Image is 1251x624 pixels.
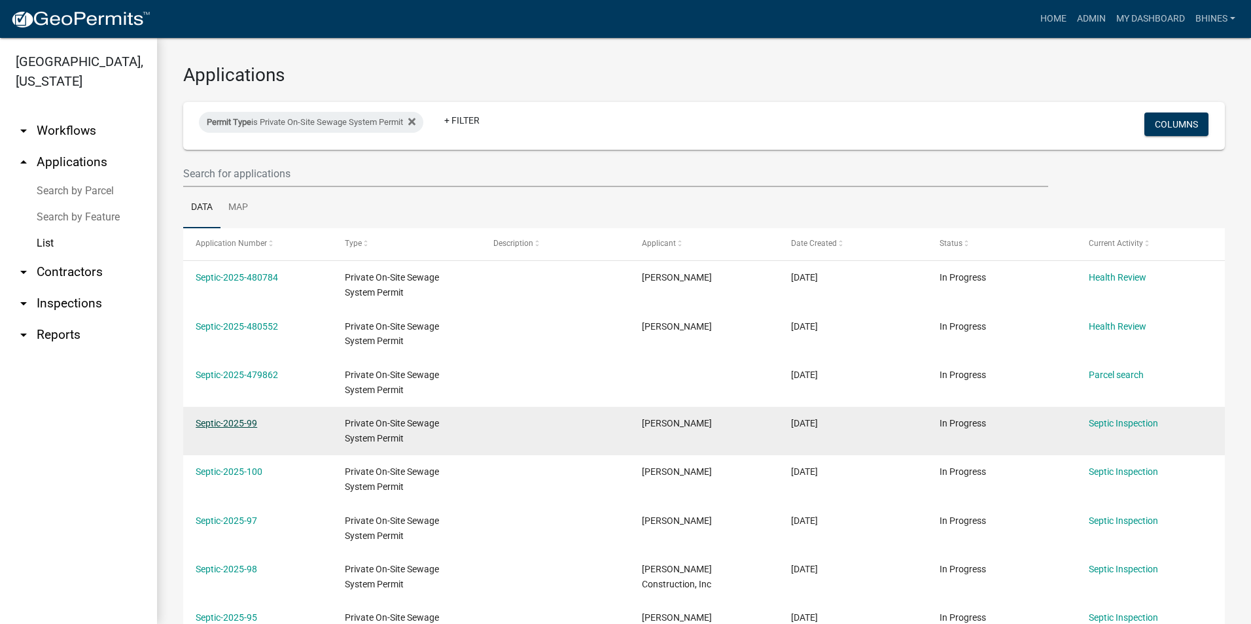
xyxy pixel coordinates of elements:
span: Gary Cheesman [642,321,712,332]
datatable-header-cell: Status [927,228,1076,260]
span: Description [493,239,533,248]
a: Septic-2025-100 [196,466,262,477]
span: 09/10/2025 [791,564,818,574]
i: arrow_drop_down [16,123,31,139]
a: Septic Inspection [1089,515,1158,526]
i: arrow_drop_down [16,296,31,311]
span: In Progress [940,418,986,428]
datatable-header-cell: Type [332,228,480,260]
a: Septic Inspection [1089,418,1158,428]
span: In Progress [940,515,986,526]
span: Neal Grogan [642,418,712,428]
datatable-header-cell: Date Created [779,228,927,260]
span: 09/16/2025 [791,418,818,428]
span: John Hack II [642,515,712,526]
span: John Hack II [642,272,712,283]
a: Map [220,187,256,229]
span: 09/08/2025 [791,612,818,623]
a: Parcel search [1089,370,1144,380]
a: + Filter [434,109,490,132]
span: Poisel Construction, Inc [642,564,712,589]
span: Private On-Site Sewage System Permit [345,564,439,589]
h3: Applications [183,64,1225,86]
a: My Dashboard [1111,7,1190,31]
a: Septic Inspection [1089,612,1158,623]
span: Private On-Site Sewage System Permit [345,515,439,541]
a: Septic Inspection [1089,466,1158,477]
datatable-header-cell: Current Activity [1076,228,1225,260]
a: Data [183,187,220,229]
span: Private On-Site Sewage System Permit [345,418,439,443]
span: Type [345,239,362,248]
span: Private On-Site Sewage System Permit [345,370,439,395]
a: Septic-2025-98 [196,564,257,574]
a: Health Review [1089,321,1146,332]
datatable-header-cell: Description [481,228,629,260]
i: arrow_drop_up [16,154,31,170]
span: Private On-Site Sewage System Permit [345,321,439,347]
span: 09/18/2025 [791,321,818,332]
span: 09/15/2025 [791,466,818,477]
span: Kevin Amador [642,612,712,623]
span: In Progress [940,466,986,477]
a: Septic-2025-95 [196,612,257,623]
span: 09/18/2025 [791,272,818,283]
span: In Progress [940,370,986,380]
span: Gary Cheesman [642,466,712,477]
span: Private On-Site Sewage System Permit [345,466,439,492]
a: Septic Inspection [1089,564,1158,574]
input: Search for applications [183,160,1048,187]
span: Permit Type [207,117,251,127]
span: In Progress [940,564,986,574]
button: Columns [1144,113,1208,136]
span: In Progress [940,612,986,623]
datatable-header-cell: Applicant [629,228,778,260]
a: Septic-2025-480552 [196,321,278,332]
a: Health Review [1089,272,1146,283]
span: In Progress [940,272,986,283]
span: Status [940,239,962,248]
a: Admin [1072,7,1111,31]
span: Date Created [791,239,837,248]
span: 09/11/2025 [791,515,818,526]
i: arrow_drop_down [16,327,31,343]
a: Septic-2025-99 [196,418,257,428]
span: Current Activity [1089,239,1143,248]
a: Septic-2025-97 [196,515,257,526]
span: 09/17/2025 [791,370,818,380]
a: Home [1035,7,1072,31]
datatable-header-cell: Application Number [183,228,332,260]
i: arrow_drop_down [16,264,31,280]
div: is Private On-Site Sewage System Permit [199,112,423,133]
a: Septic-2025-480784 [196,272,278,283]
span: Private On-Site Sewage System Permit [345,272,439,298]
span: In Progress [940,321,986,332]
span: Application Number [196,239,267,248]
a: Septic-2025-479862 [196,370,278,380]
a: bhines [1190,7,1241,31]
span: Applicant [642,239,676,248]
